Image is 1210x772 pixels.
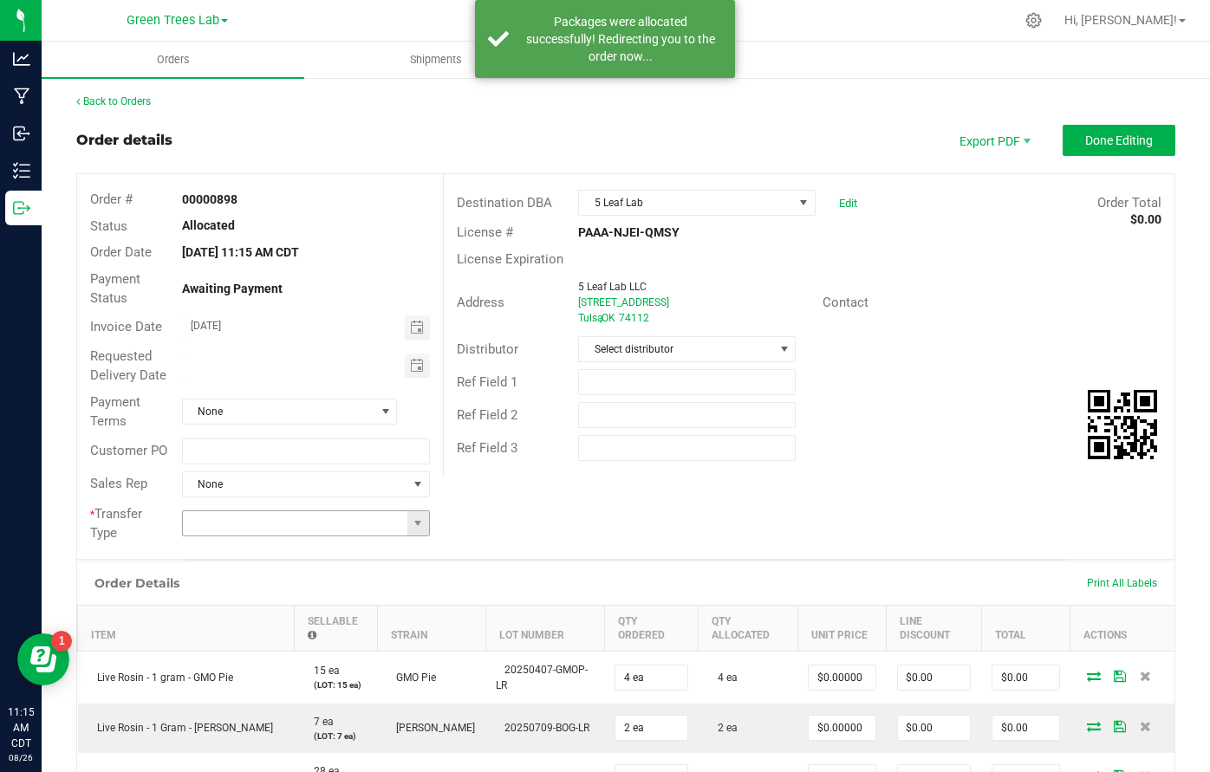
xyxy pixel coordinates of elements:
strong: Allocated [182,218,235,232]
div: Order details [76,130,172,151]
span: Hi, [PERSON_NAME]! [1064,13,1177,27]
span: Orders [133,52,213,68]
input: 0 [898,665,971,690]
span: Toggle calendar [405,315,430,340]
th: Item [78,605,295,651]
span: Address [457,295,504,310]
div: Packages were allocated successfully! Redirecting you to the order now... [518,13,722,65]
iframe: Resource center unread badge [51,631,72,652]
span: 15 ea [305,665,340,677]
span: Status [90,218,127,234]
div: Manage settings [1023,12,1044,29]
span: , [600,312,602,324]
span: Payment Status [90,271,140,307]
button: Done Editing [1063,125,1175,156]
span: Delete Order Detail [1133,671,1159,681]
span: None [183,399,375,424]
input: 0 [809,665,875,690]
span: GMO Pie [387,671,436,684]
input: 0 [992,716,1059,740]
span: 4 ea [709,671,738,684]
span: 2 ea [709,722,738,734]
iframe: Resource center [17,633,69,685]
a: Shipments [304,42,567,78]
span: License # [457,224,513,240]
h1: Order Details [94,576,179,590]
span: OK [602,312,615,324]
qrcode: 00000898 [1088,390,1157,459]
inline-svg: Analytics [13,50,30,68]
span: 5 Leaf Lab LLC [578,281,647,293]
span: Ref Field 2 [457,407,517,423]
span: Customer PO [90,443,167,458]
span: Save Order Detail [1107,721,1133,731]
span: 20250407-GMOP-LR [496,664,588,691]
inline-svg: Outbound [13,199,30,217]
li: Export PDF [941,125,1045,156]
inline-svg: Inbound [13,125,30,142]
th: Unit Price [797,605,886,651]
span: Order # [90,191,133,207]
th: Qty Ordered [604,605,698,651]
strong: 00000898 [182,192,237,206]
span: Order Date [90,244,152,260]
span: Order Total [1097,195,1161,211]
th: Lot Number [485,605,604,651]
input: 0 [898,716,971,740]
span: Delete Order Detail [1133,721,1159,731]
a: Orders [42,42,304,78]
span: Select distributor [579,337,773,361]
th: Line Discount [887,605,982,651]
span: Distributor [457,341,518,357]
span: Destination DBA [457,195,552,211]
span: [PERSON_NAME] [387,722,475,734]
th: Total [981,605,1070,651]
p: 08/26 [8,751,34,764]
span: Invoice Date [90,319,162,334]
span: License Expiration [457,251,563,267]
strong: Awaiting Payment [182,282,283,295]
p: 11:15 AM CDT [8,704,34,751]
img: Scan me! [1088,390,1157,459]
span: Payment Terms [90,394,140,430]
span: Requested Delivery Date [90,348,166,384]
span: [STREET_ADDRESS] [578,296,669,308]
input: 0 [992,665,1059,690]
span: Live Rosin - 1 gram - GMO Pie [88,671,233,684]
inline-svg: Manufacturing [13,88,30,105]
span: Ref Field 3 [457,440,517,456]
th: Qty Allocated [699,605,798,651]
span: 5 Leaf Lab [579,191,792,215]
span: Tulsa [578,312,603,324]
p: (LOT: 15 ea) [305,678,368,691]
th: Actions [1070,605,1174,651]
span: Live Rosin - 1 Gram - [PERSON_NAME] [88,722,273,734]
a: Edit [839,197,857,210]
span: 74112 [619,312,649,324]
input: 0 [615,716,686,740]
span: Toggle calendar [405,354,430,378]
input: 0 [615,665,686,690]
span: Contact [823,295,868,310]
span: Done Editing [1085,133,1153,147]
span: 20250709-BOG-LR [496,722,589,734]
th: Strain [377,605,485,651]
span: Save Order Detail [1107,671,1133,681]
span: Print All Labels [1087,577,1157,589]
span: Ref Field 1 [457,374,517,390]
strong: PAAA-NJEI-QMSY [578,225,680,239]
p: (LOT: 7 ea) [305,730,368,743]
inline-svg: Inventory [13,162,30,179]
span: 7 ea [305,716,334,728]
span: None [183,472,408,496]
span: Green Trees Lab [127,13,219,28]
a: Back to Orders [76,95,151,107]
strong: [DATE] 11:15 AM CDT [182,245,299,259]
span: Sales Rep [90,476,147,491]
strong: $0.00 [1130,212,1161,226]
span: Transfer Type [90,506,142,542]
span: Shipments [387,52,485,68]
input: 0 [809,716,875,740]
